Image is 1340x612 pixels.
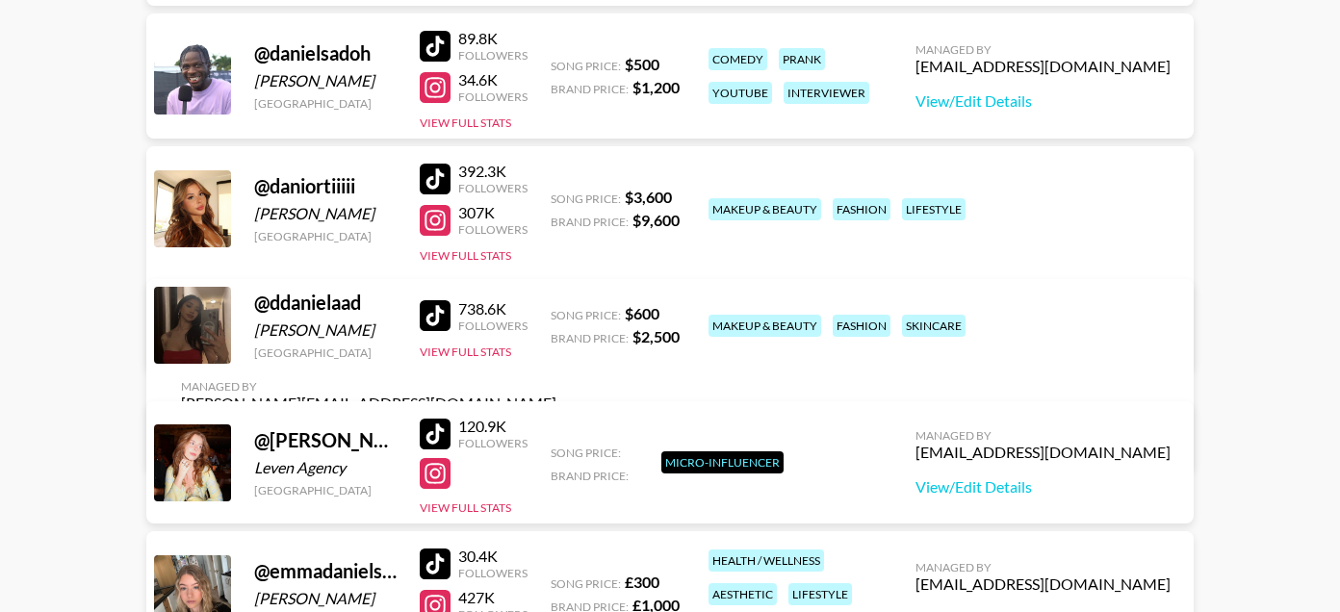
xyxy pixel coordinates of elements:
[458,29,528,48] div: 89.8K
[254,345,397,360] div: [GEOGRAPHIC_DATA]
[833,315,890,337] div: fashion
[915,560,1171,574] div: Managed By
[254,204,397,223] div: [PERSON_NAME]
[784,82,869,104] div: interviewer
[254,483,397,497] div: [GEOGRAPHIC_DATA]
[709,583,777,605] div: aesthetic
[458,299,528,319] div: 738.6K
[551,59,621,73] span: Song Price:
[458,547,528,566] div: 30.4K
[181,379,556,394] div: Managed By
[779,48,825,70] div: prank
[915,443,1171,462] div: [EMAIL_ADDRESS][DOMAIN_NAME]
[458,162,528,181] div: 392.3K
[551,82,629,96] span: Brand Price:
[458,436,528,450] div: Followers
[788,583,852,605] div: lifestyle
[551,308,621,322] span: Song Price:
[915,574,1171,594] div: [EMAIL_ADDRESS][DOMAIN_NAME]
[254,229,397,243] div: [GEOGRAPHIC_DATA]
[254,174,397,198] div: @ daniortiiiii
[915,57,1171,76] div: [EMAIL_ADDRESS][DOMAIN_NAME]
[625,573,659,591] strong: £ 300
[254,71,397,90] div: [PERSON_NAME]
[254,41,397,65] div: @ danielsadoh
[915,477,1171,497] a: View/Edit Details
[625,188,672,206] strong: $ 3,600
[709,549,824,572] div: health / wellness
[458,417,528,436] div: 120.9K
[915,91,1171,111] a: View/Edit Details
[254,291,397,315] div: @ ddanielaad
[632,211,680,229] strong: $ 9,600
[709,48,767,70] div: comedy
[181,394,556,413] div: [PERSON_NAME][EMAIL_ADDRESS][DOMAIN_NAME]
[458,319,528,333] div: Followers
[551,191,621,206] span: Song Price:
[632,327,680,345] strong: $ 2,500
[551,331,629,345] span: Brand Price:
[625,304,659,322] strong: $ 600
[709,82,772,104] div: youtube
[709,198,821,220] div: makeup & beauty
[254,320,397,340] div: [PERSON_NAME]
[458,48,528,63] div: Followers
[551,215,629,229] span: Brand Price:
[420,115,511,130] button: View Full Stats
[632,78,680,96] strong: $ 1,200
[458,566,528,580] div: Followers
[661,451,784,473] div: Micro-Influencer
[254,589,397,608] div: [PERSON_NAME]
[551,576,621,591] span: Song Price:
[902,315,966,337] div: skincare
[254,458,397,477] div: Leven Agency
[458,203,528,222] div: 307K
[254,96,397,111] div: [GEOGRAPHIC_DATA]
[254,428,397,452] div: @ [PERSON_NAME].[PERSON_NAME]
[254,559,397,583] div: @ emmadaniels.x
[420,500,511,515] button: View Full Stats
[915,42,1171,57] div: Managed By
[458,181,528,195] div: Followers
[902,198,966,220] div: lifestyle
[458,588,528,607] div: 427K
[420,248,511,263] button: View Full Stats
[915,428,1171,443] div: Managed By
[551,469,629,483] span: Brand Price:
[458,222,528,237] div: Followers
[458,89,528,104] div: Followers
[625,55,659,73] strong: $ 500
[551,446,621,460] span: Song Price:
[709,315,821,337] div: makeup & beauty
[420,344,511,359] button: View Full Stats
[833,198,890,220] div: fashion
[458,70,528,89] div: 34.6K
